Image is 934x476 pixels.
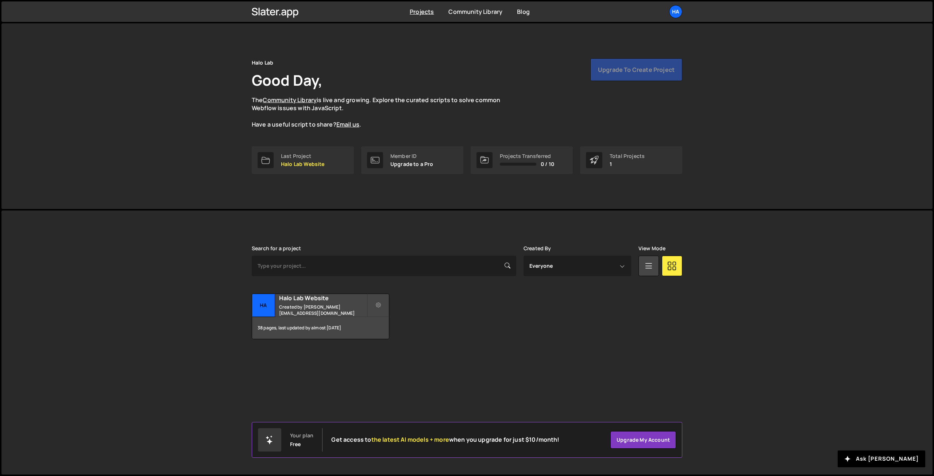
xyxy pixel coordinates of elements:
[524,245,551,251] label: Created By
[541,161,554,167] span: 0 / 10
[610,431,676,449] a: Upgrade my account
[252,317,389,339] div: 38 pages, last updated by almost [DATE]
[669,5,682,18] a: Ha
[390,153,433,159] div: Member ID
[252,96,514,129] p: The is live and growing. Explore the curated scripts to solve common Webflow issues with JavaScri...
[336,120,359,128] a: Email us
[838,450,925,467] button: Ask [PERSON_NAME]
[252,146,354,174] a: Last Project Halo Lab Website
[371,436,449,444] span: the latest AI models + more
[517,8,530,16] a: Blog
[252,245,301,251] label: Search for a project
[263,96,317,104] a: Community Library
[279,304,367,316] small: Created by [PERSON_NAME][EMAIL_ADDRESS][DOMAIN_NAME]
[252,294,389,339] a: Ha Halo Lab Website Created by [PERSON_NAME][EMAIL_ADDRESS][DOMAIN_NAME] 38 pages, last updated b...
[290,441,301,447] div: Free
[610,153,645,159] div: Total Projects
[281,153,325,159] div: Last Project
[252,256,516,276] input: Type your project...
[448,8,502,16] a: Community Library
[252,294,275,317] div: Ha
[252,70,323,90] h1: Good Day,
[279,294,367,302] h2: Halo Lab Website
[390,161,433,167] p: Upgrade to a Pro
[410,8,434,16] a: Projects
[638,245,665,251] label: View Mode
[252,58,273,67] div: Halo Lab
[331,436,559,443] h2: Get access to when you upgrade for just $10/month!
[500,153,554,159] div: Projects Transferred
[290,433,313,438] div: Your plan
[610,161,645,167] p: 1
[281,161,325,167] p: Halo Lab Website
